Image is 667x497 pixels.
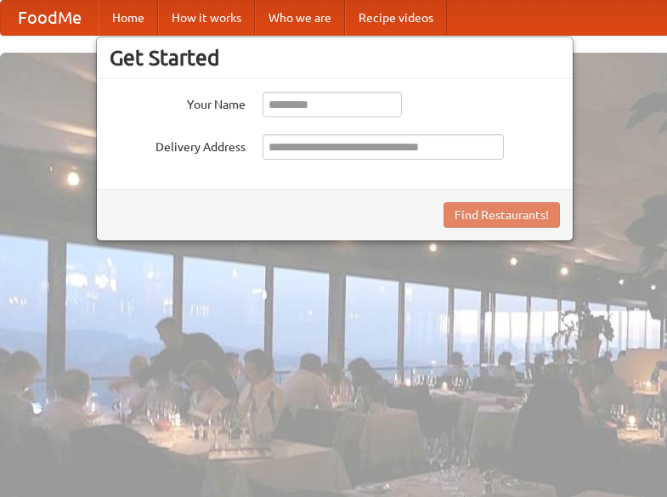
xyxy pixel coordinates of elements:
[255,1,345,35] a: Who we are
[158,1,255,35] a: How it works
[1,1,99,35] a: FoodMe
[110,45,560,71] h3: Get Started
[345,1,447,35] a: Recipe videos
[110,134,246,155] label: Delivery Address
[444,202,560,228] button: Find Restaurants!
[110,92,246,113] label: Your Name
[99,1,158,35] a: Home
